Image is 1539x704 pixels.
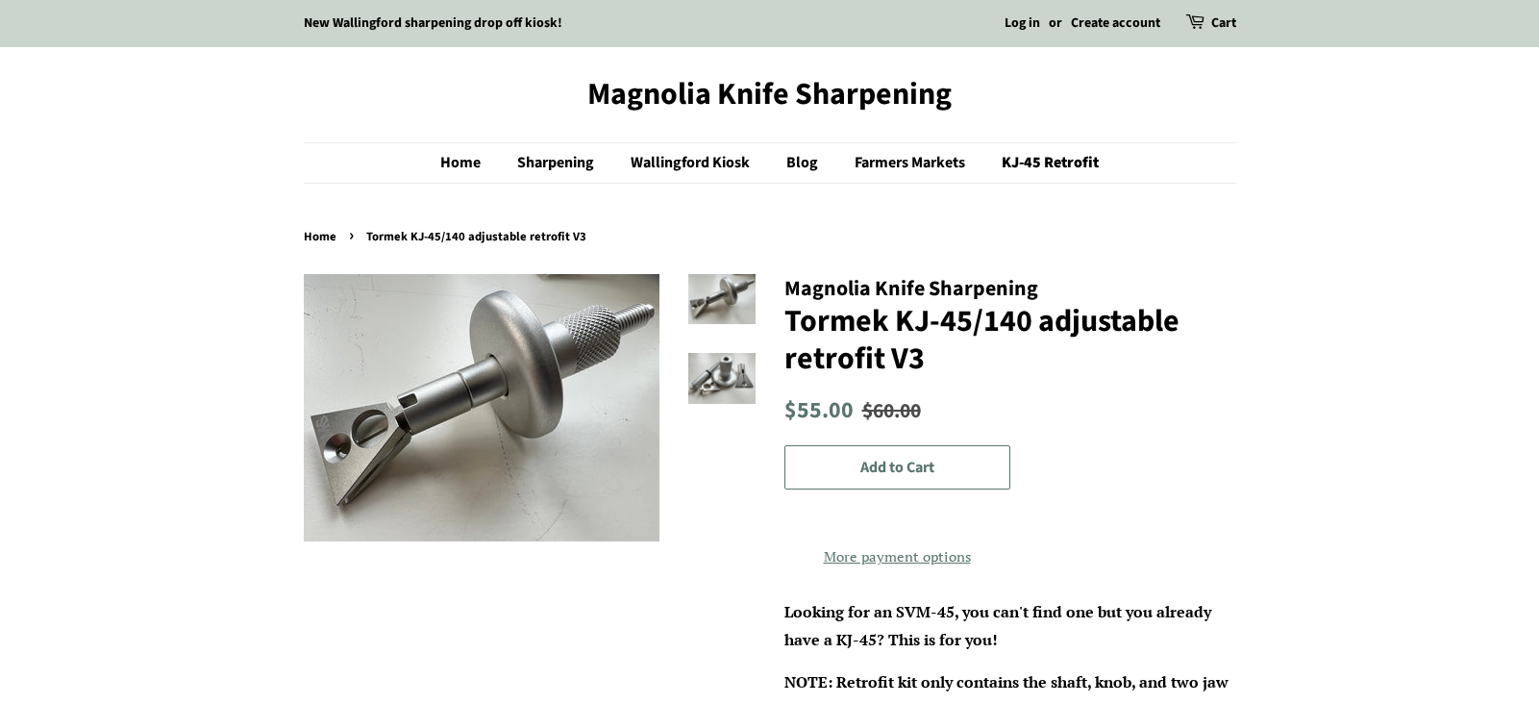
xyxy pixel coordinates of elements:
[784,303,1236,377] h1: Tormek KJ-45/140 adjustable retrofit V3
[304,228,341,245] a: Home
[784,541,1010,569] a: More payment options
[1049,13,1062,36] li: or
[688,274,756,325] img: Tormek KJ-45/140 adjustable retrofit V3
[349,223,359,247] span: ›
[1005,13,1040,33] a: Log in
[784,601,1211,650] span: Looking for an SVM-45, you can't find one but you already have a KJ-45? This is for you!
[304,76,1236,113] a: Magnolia Knife Sharpening
[784,445,1010,490] button: Add to Cart
[616,143,769,183] a: Wallingford Kiosk
[503,143,613,183] a: Sharpening
[987,143,1099,183] a: KJ-45 Retrofit
[1071,13,1160,33] a: Create account
[772,143,837,183] a: Blog
[304,274,659,541] img: Tormek KJ-45/140 adjustable retrofit V3
[862,396,921,426] s: $60.00
[1211,13,1236,36] a: Cart
[784,273,1038,304] span: Magnolia Knife Sharpening
[840,143,984,183] a: Farmers Markets
[860,457,934,478] span: Add to Cart
[304,13,562,33] a: New Wallingford sharpening drop off kiosk!
[784,394,854,427] span: $55.00
[304,227,1236,248] nav: breadcrumbs
[688,353,756,404] img: Tormek KJ-45/140 adjustable retrofit V3
[440,143,500,183] a: Home
[366,228,591,245] span: Tormek KJ-45/140 adjustable retrofit V3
